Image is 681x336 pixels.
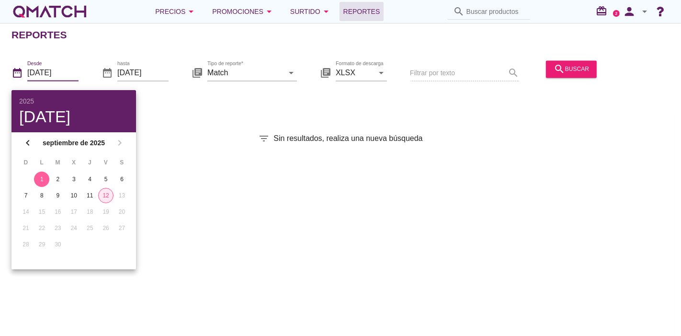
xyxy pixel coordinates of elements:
input: hasta [117,65,169,81]
button: 1 [34,172,49,187]
input: Tipo de reporte* [207,65,284,81]
button: 4 [82,172,98,187]
h2: Reportes [11,27,67,43]
th: D [18,154,33,171]
button: 10 [66,188,81,203]
div: 6 [114,175,130,184]
button: Promociones [204,2,283,21]
button: 7 [18,188,34,203]
button: buscar [546,60,597,78]
i: filter_list [258,133,270,144]
i: library_books [320,67,331,79]
i: redeem [596,5,611,17]
i: search [554,63,565,75]
div: 8 [34,191,49,200]
strong: septiembre de 2025 [36,138,111,148]
input: Buscar productos [466,4,525,19]
button: 8 [34,188,49,203]
th: L [34,154,49,171]
button: 5 [98,172,113,187]
th: M [50,154,65,171]
a: Reportes [340,2,384,21]
span: Reportes [343,6,380,17]
button: Surtido [283,2,340,21]
i: search [453,6,465,17]
button: 11 [82,188,98,203]
i: date_range [11,67,23,79]
div: 4 [82,175,98,184]
i: arrow_drop_down [320,6,332,17]
div: 1 [34,175,49,184]
div: [DATE] [19,108,128,125]
button: 9 [50,188,66,203]
div: Surtido [290,6,332,17]
th: X [66,154,81,171]
button: 2 [50,172,66,187]
span: Sin resultados, realiza una nueva búsqueda [273,133,422,144]
th: S [114,154,129,171]
i: arrow_drop_down [263,6,275,17]
div: 3 [66,175,81,184]
button: 3 [66,172,81,187]
div: 7 [18,191,34,200]
div: 11 [82,191,98,200]
i: chevron_left [22,137,34,149]
i: arrow_drop_down [639,6,650,17]
div: Precios [155,6,197,17]
i: library_books [192,67,203,79]
div: 2025 [19,98,128,104]
div: 9 [50,191,66,200]
div: 10 [66,191,81,200]
text: 2 [615,11,618,15]
button: Precios [148,2,204,21]
th: J [82,154,97,171]
a: white-qmatch-logo [11,2,88,21]
i: arrow_drop_down [285,67,297,79]
input: Desde [27,65,79,81]
div: 5 [98,175,113,184]
button: 6 [114,172,130,187]
i: arrow_drop_down [375,67,387,79]
i: person [620,5,639,18]
div: 2 [50,175,66,184]
input: Formato de descarga [336,65,374,81]
th: V [98,154,113,171]
div: Promociones [212,6,275,17]
a: 2 [613,10,620,17]
button: 12 [98,188,113,203]
i: arrow_drop_down [185,6,197,17]
div: 12 [99,191,113,200]
div: buscar [554,63,589,75]
i: date_range [102,67,113,79]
